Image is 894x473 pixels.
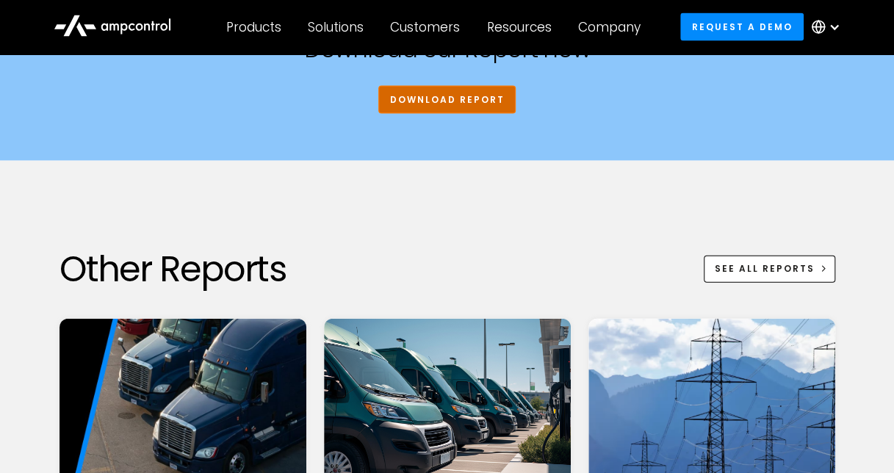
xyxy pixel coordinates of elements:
[378,86,516,113] a: DOWNLOAD REPORT
[60,249,286,289] h2: Other Reports
[578,19,641,35] div: Company
[486,19,551,35] div: Resources
[226,19,281,35] div: Products
[704,256,835,283] a: See All Reports
[308,19,364,35] div: Solutions
[715,262,815,275] div: See All Reports
[390,19,460,35] div: Customers
[304,36,591,63] h2: Download our Report now
[680,13,804,40] a: Request a demo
